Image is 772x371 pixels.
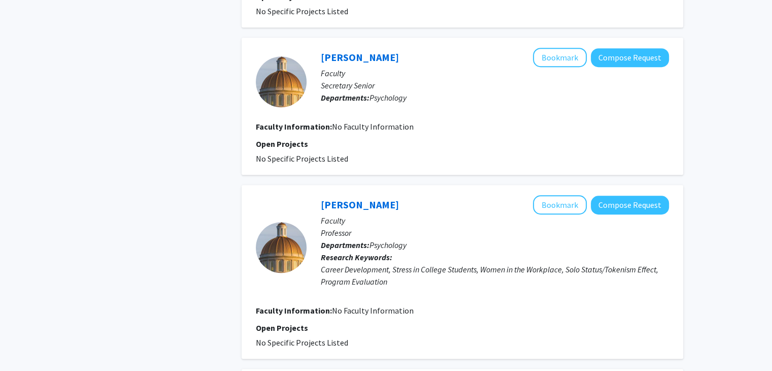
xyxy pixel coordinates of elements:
[321,240,370,250] b: Departments:
[256,138,669,150] p: Open Projects
[533,195,587,214] button: Add Shelia Greenlee to Bookmarks
[332,305,414,316] span: No Faculty Information
[321,51,399,64] a: [PERSON_NAME]
[8,325,43,363] iframe: Chat
[256,322,669,334] p: Open Projects
[332,121,414,132] span: No Faculty Information
[370,240,407,250] span: Psychology
[321,227,669,239] p: Professor
[321,252,392,262] b: Research Keywords:
[256,6,348,16] span: No Specific Projects Listed
[321,198,399,211] a: [PERSON_NAME]
[321,79,669,91] p: Secretary Senior
[591,48,669,67] button: Compose Request to Alinka Pollock
[321,92,370,103] b: Departments:
[256,305,332,316] b: Faculty Information:
[533,48,587,67] button: Add Alinka Pollock to Bookmarks
[321,214,669,227] p: Faculty
[591,196,669,214] button: Compose Request to Shelia Greenlee
[256,153,348,164] span: No Specific Projects Listed
[256,121,332,132] b: Faculty Information:
[256,337,348,348] span: No Specific Projects Listed
[321,67,669,79] p: Faculty
[321,263,669,288] div: Career Development, Stress in College Students, Women in the Workplace, Solo Status/Tokenism Effe...
[370,92,407,103] span: Psychology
